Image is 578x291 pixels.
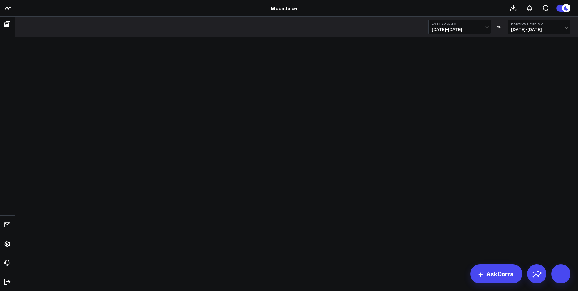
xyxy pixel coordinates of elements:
button: Previous Period[DATE]-[DATE] [508,20,570,34]
div: VS [494,25,505,29]
button: Last 30 Days[DATE]-[DATE] [428,20,491,34]
span: [DATE] - [DATE] [432,27,488,32]
a: AskCorral [470,264,522,283]
b: Last 30 Days [432,22,488,25]
a: Moon Juice [271,5,297,11]
span: [DATE] - [DATE] [511,27,567,32]
b: Previous Period [511,22,567,25]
